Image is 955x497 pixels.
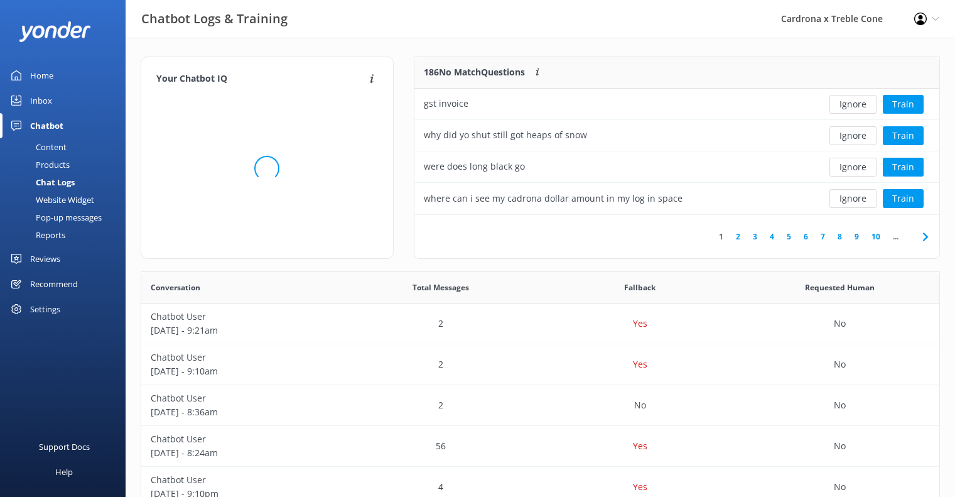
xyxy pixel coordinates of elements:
[634,398,646,412] p: No
[805,281,875,293] span: Requested Human
[151,473,332,487] p: Chatbot User
[780,231,797,243] a: 5
[834,358,846,371] p: No
[624,281,656,293] span: Fallback
[30,88,52,113] div: Inbox
[151,324,332,337] p: [DATE] - 9:21am
[834,317,846,330] p: No
[834,398,846,412] p: No
[8,226,65,244] div: Reports
[141,303,939,344] div: row
[865,231,887,243] a: 10
[829,95,877,114] button: Ignore
[151,391,332,405] p: Chatbot User
[424,128,587,142] div: why did yo shut still got heaps of snow
[151,364,332,378] p: [DATE] - 9:10am
[414,151,939,183] div: row
[883,95,924,114] button: Train
[141,344,939,385] div: row
[883,158,924,177] button: Train
[151,432,332,446] p: Chatbot User
[414,120,939,151] div: row
[424,65,525,79] p: 186 No Match Questions
[814,231,831,243] a: 7
[151,351,332,364] p: Chatbot User
[414,89,939,214] div: grid
[8,226,126,244] a: Reports
[39,434,90,459] div: Support Docs
[438,317,443,330] p: 2
[413,281,469,293] span: Total Messages
[834,439,846,453] p: No
[30,113,63,138] div: Chatbot
[887,231,905,243] span: ...
[633,317,647,330] p: Yes
[8,173,126,191] a: Chat Logs
[156,72,366,86] h4: Your Chatbot IQ
[151,310,332,324] p: Chatbot User
[424,192,683,205] div: where can i see my cadrona dollar amount in my log in space
[141,9,288,29] h3: Chatbot Logs & Training
[848,231,865,243] a: 9
[730,231,747,243] a: 2
[8,138,126,156] a: Content
[883,126,924,145] button: Train
[414,89,939,120] div: row
[151,446,332,460] p: [DATE] - 8:24am
[151,281,200,293] span: Conversation
[438,480,443,494] p: 4
[713,231,730,243] a: 1
[8,209,102,226] div: Pop-up messages
[436,439,446,453] p: 56
[30,63,53,88] div: Home
[141,426,939,467] div: row
[633,480,647,494] p: Yes
[834,480,846,494] p: No
[438,358,443,371] p: 2
[424,97,468,111] div: gst invoice
[8,191,126,209] a: Website Widget
[747,231,763,243] a: 3
[55,459,73,484] div: Help
[633,439,647,453] p: Yes
[414,183,939,214] div: row
[829,126,877,145] button: Ignore
[151,405,332,419] p: [DATE] - 8:36am
[8,156,70,173] div: Products
[8,191,94,209] div: Website Widget
[829,189,877,208] button: Ignore
[8,209,126,226] a: Pop-up messages
[829,158,877,177] button: Ignore
[883,189,924,208] button: Train
[633,358,647,371] p: Yes
[797,231,814,243] a: 6
[141,385,939,426] div: row
[8,156,126,173] a: Products
[424,160,525,173] div: were does long black go
[763,231,780,243] a: 4
[438,398,443,412] p: 2
[8,138,67,156] div: Content
[19,21,91,42] img: yonder-white-logo.png
[30,297,60,322] div: Settings
[30,271,78,297] div: Recommend
[8,173,75,191] div: Chat Logs
[30,246,60,271] div: Reviews
[831,231,848,243] a: 8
